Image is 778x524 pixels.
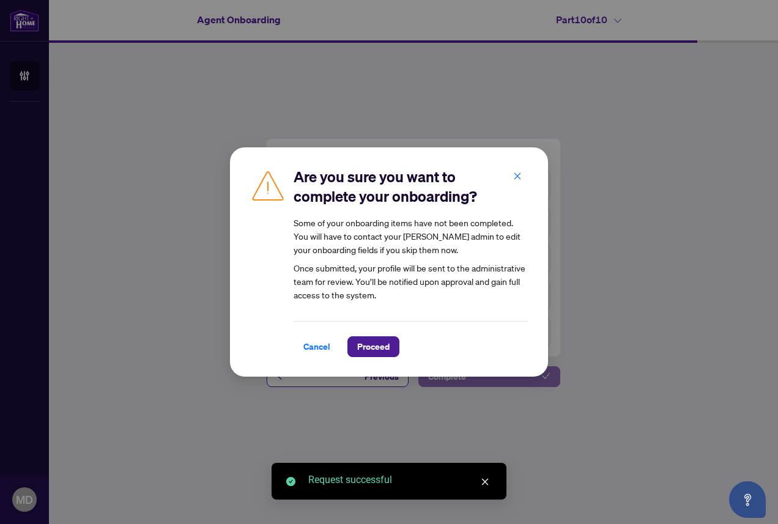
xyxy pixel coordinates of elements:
div: Some of your onboarding items have not been completed. You will have to contact your [PERSON_NAME... [294,216,528,256]
div: Request successful [308,473,492,487]
span: close [513,172,522,180]
button: Cancel [294,336,340,357]
span: check-circle [286,477,295,486]
span: close [481,478,489,486]
button: Proceed [347,336,399,357]
span: Proceed [357,337,390,356]
h2: Are you sure you want to complete your onboarding? [294,167,528,206]
article: Once submitted, your profile will be sent to the administrative team for review. You’ll be notifi... [294,216,528,301]
button: Open asap [729,481,766,518]
span: Cancel [303,337,330,356]
a: Close [478,475,492,489]
img: Caution Icon [250,167,286,204]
